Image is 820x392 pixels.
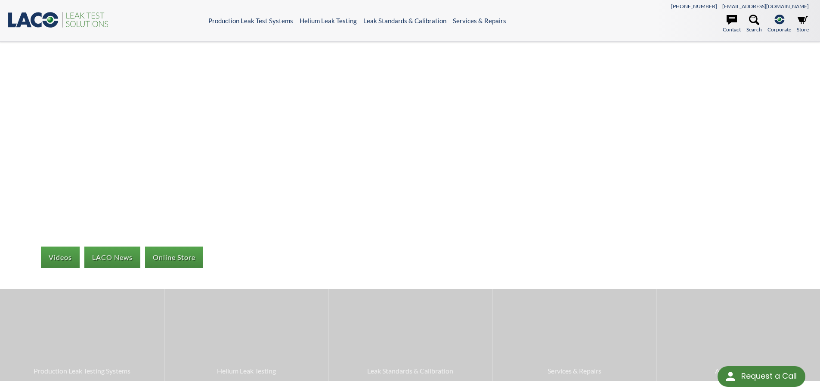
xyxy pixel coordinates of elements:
a: [EMAIL_ADDRESS][DOMAIN_NAME] [722,3,809,9]
a: Store [797,15,809,34]
span: Services & Repairs [497,365,652,377]
a: Leak Standards & Calibration [363,17,446,25]
a: Videos [41,247,80,268]
span: Helium Leak Testing [169,365,324,377]
div: Request a Call [741,366,797,386]
a: Services & Repairs [492,289,656,380]
a: Search [746,15,762,34]
a: Leak Standards & Calibration [328,289,492,380]
a: Online Store [145,247,203,268]
span: Leak Standards & Calibration [333,365,488,377]
a: Production Leak Test Systems [208,17,293,25]
span: Production Leak Testing Systems [4,365,160,377]
a: Contact [723,15,741,34]
img: round button [724,370,737,383]
span: Corporate [767,25,791,34]
a: Helium Leak Testing [164,289,328,380]
a: Helium Leak Testing [300,17,357,25]
div: Request a Call [718,366,805,387]
span: Air Leak Testing [661,365,816,377]
a: Services & Repairs [453,17,506,25]
a: LACO News [84,247,140,268]
a: Air Leak Testing [656,289,820,380]
a: [PHONE_NUMBER] [671,3,717,9]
